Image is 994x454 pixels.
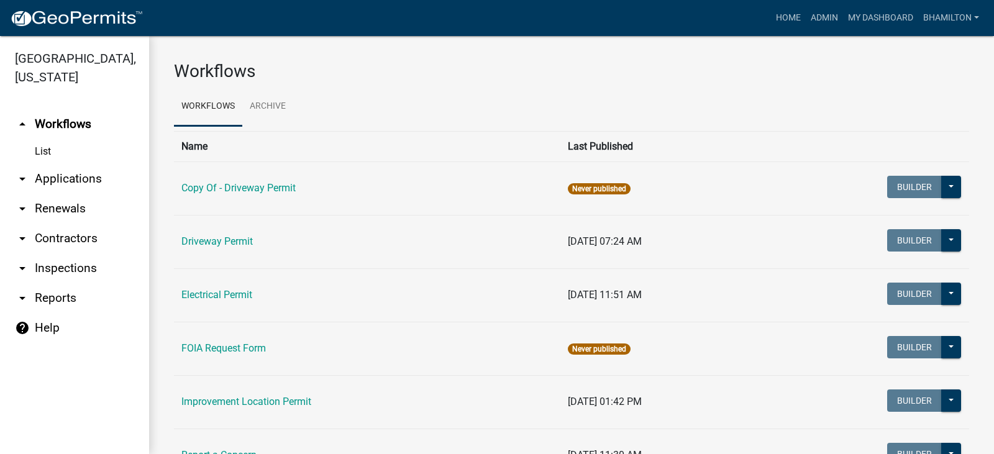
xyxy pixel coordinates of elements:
span: [DATE] 01:42 PM [568,396,642,407]
button: Builder [887,389,942,412]
i: arrow_drop_down [15,201,30,216]
span: [DATE] 11:51 AM [568,289,642,301]
i: arrow_drop_up [15,117,30,132]
i: arrow_drop_down [15,171,30,186]
i: arrow_drop_down [15,231,30,246]
span: [DATE] 07:24 AM [568,235,642,247]
a: Home [771,6,806,30]
i: arrow_drop_down [15,291,30,306]
button: Builder [887,176,942,198]
a: Archive [242,87,293,127]
a: My Dashboard [843,6,918,30]
a: Workflows [174,87,242,127]
a: FOIA Request Form [181,342,266,354]
span: Never published [568,343,631,355]
i: help [15,320,30,335]
span: Never published [568,183,631,194]
button: Builder [887,283,942,305]
i: arrow_drop_down [15,261,30,276]
button: Builder [887,229,942,252]
button: Builder [887,336,942,358]
a: Driveway Permit [181,235,253,247]
a: Electrical Permit [181,289,252,301]
a: Admin [806,6,843,30]
a: Copy Of - Driveway Permit [181,182,296,194]
h3: Workflows [174,61,969,82]
a: bhamilton [918,6,984,30]
th: Last Published [560,131,764,161]
th: Name [174,131,560,161]
a: Improvement Location Permit [181,396,311,407]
